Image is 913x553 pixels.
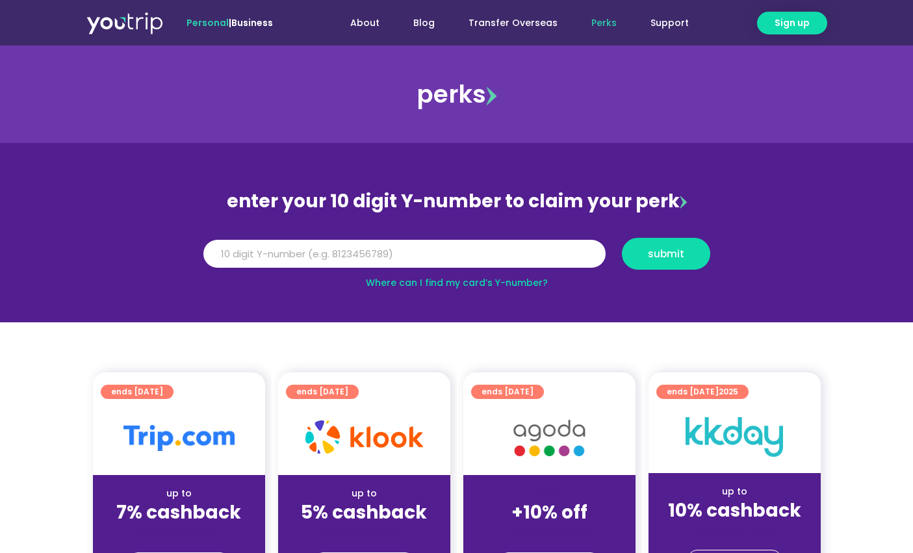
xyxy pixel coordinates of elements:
[474,524,625,538] div: (for stays only)
[186,16,229,29] span: Personal
[656,385,749,399] a: ends [DATE]2025
[301,500,427,525] strong: 5% cashback
[537,487,561,500] span: up to
[366,276,548,289] a: Where can I find my card’s Y-number?
[511,500,587,525] strong: +10% off
[111,385,163,399] span: ends [DATE]
[296,385,348,399] span: ends [DATE]
[231,16,273,29] a: Business
[116,500,241,525] strong: 7% cashback
[648,249,684,259] span: submit
[203,238,710,279] form: Y Number
[286,385,359,399] a: ends [DATE]
[103,524,255,538] div: (for stays only)
[659,485,810,498] div: up to
[471,385,544,399] a: ends [DATE]
[659,522,810,536] div: (for stays only)
[396,11,452,35] a: Blog
[482,385,534,399] span: ends [DATE]
[634,11,706,35] a: Support
[186,16,273,29] span: |
[574,11,634,35] a: Perks
[101,385,174,399] a: ends [DATE]
[719,386,738,397] span: 2025
[103,487,255,500] div: up to
[197,185,717,218] div: enter your 10 digit Y-number to claim your perk
[622,238,710,270] button: submit
[289,487,440,500] div: up to
[452,11,574,35] a: Transfer Overseas
[203,240,606,268] input: 10 digit Y-number (e.g. 8123456789)
[757,12,827,34] a: Sign up
[667,385,738,399] span: ends [DATE]
[289,524,440,538] div: (for stays only)
[775,16,810,30] span: Sign up
[308,11,706,35] nav: Menu
[668,498,801,523] strong: 10% cashback
[333,11,396,35] a: About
